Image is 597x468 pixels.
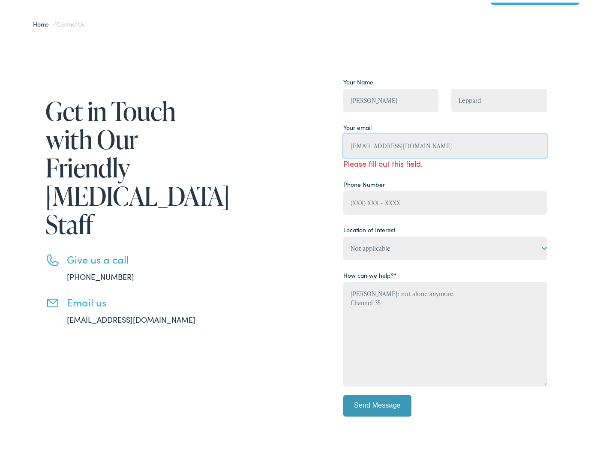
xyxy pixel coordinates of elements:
a: Home [33,17,53,26]
label: Phone Number [343,177,385,186]
h1: Get in Touch with Our Friendly [MEDICAL_DATA] Staff [45,94,221,236]
span: Please fill out this field. [343,155,547,167]
input: Send Message [343,393,412,414]
label: Your email [343,120,372,129]
h3: Give us a call [67,251,221,263]
label: How can we help? [343,268,397,277]
input: (XXX) XXX - XXXX [343,189,547,212]
input: First Name [343,86,439,110]
span: Contact Us [56,17,84,26]
input: Last Name [451,86,547,110]
span: / [33,17,84,26]
label: Your Name [343,75,373,84]
label: Location of Interest [343,223,395,232]
a: [EMAIL_ADDRESS][DOMAIN_NAME] [67,312,195,322]
h3: Email us [67,294,221,306]
a: [PHONE_NUMBER] [67,269,134,279]
form: Contact form [343,73,547,420]
input: example@gmail.com [343,132,547,155]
